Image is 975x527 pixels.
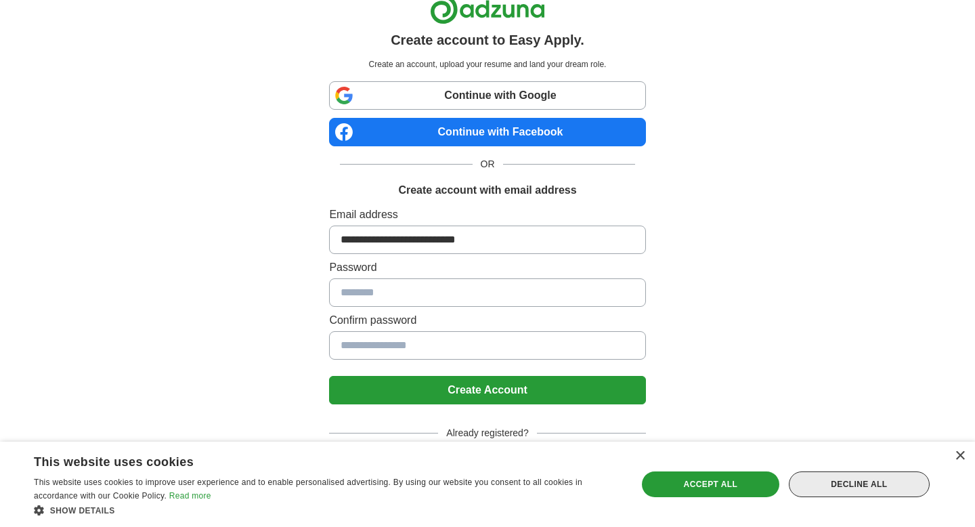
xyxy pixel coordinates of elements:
span: This website uses cookies to improve user experience and to enable personalised advertising. By u... [34,478,582,501]
div: Show details [34,503,620,517]
h1: Create account with email address [398,182,576,198]
div: This website uses cookies [34,450,586,470]
div: Accept all [642,471,779,497]
span: Show details [50,506,115,515]
div: Decline all [789,471,930,497]
label: Password [329,259,645,276]
label: Email address [329,207,645,223]
h1: Create account to Easy Apply. [391,30,584,50]
a: Continue with Facebook [329,118,645,146]
span: Already registered? [438,426,536,440]
span: OR [473,157,503,171]
label: Confirm password [329,312,645,329]
div: Close [955,451,965,461]
a: Read more, opens a new window [169,491,211,501]
a: Continue with Google [329,81,645,110]
p: Create an account, upload your resume and land your dream role. [332,58,643,70]
button: Create Account [329,376,645,404]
